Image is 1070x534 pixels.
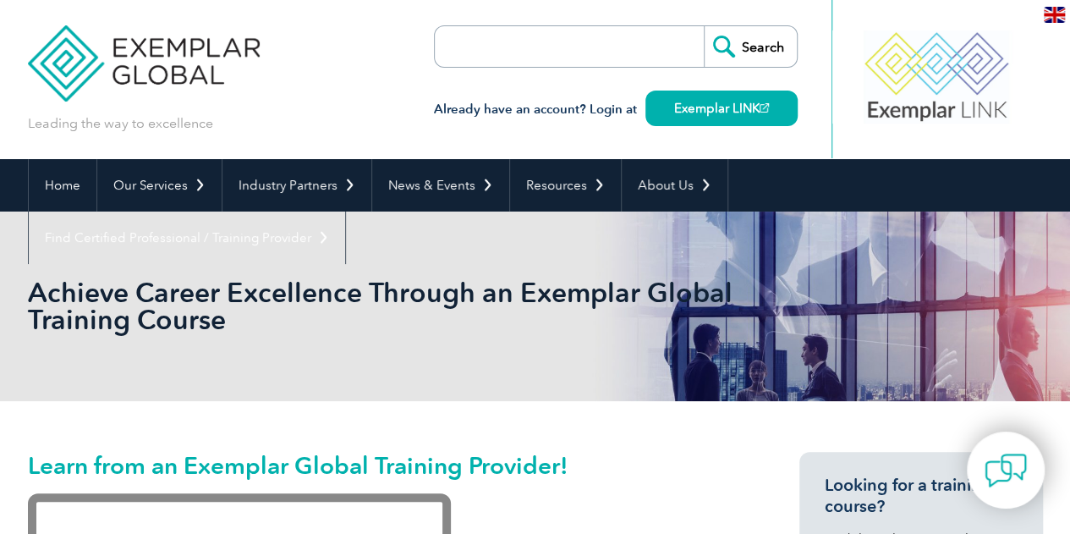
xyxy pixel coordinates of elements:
[825,475,1018,517] h3: Looking for a training course?
[622,159,727,212] a: About Us
[29,159,96,212] a: Home
[510,159,621,212] a: Resources
[372,159,509,212] a: News & Events
[28,279,738,333] h2: Achieve Career Excellence Through an Exemplar Global Training Course
[29,212,345,264] a: Find Certified Professional / Training Provider
[760,103,769,113] img: open_square.png
[28,114,213,133] p: Leading the way to excellence
[985,449,1027,492] img: contact-chat.png
[28,452,738,479] h2: Learn from an Exemplar Global Training Provider!
[704,26,797,67] input: Search
[97,159,222,212] a: Our Services
[1044,7,1065,23] img: en
[645,91,798,126] a: Exemplar LINK
[222,159,371,212] a: Industry Partners
[434,99,798,120] h3: Already have an account? Login at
